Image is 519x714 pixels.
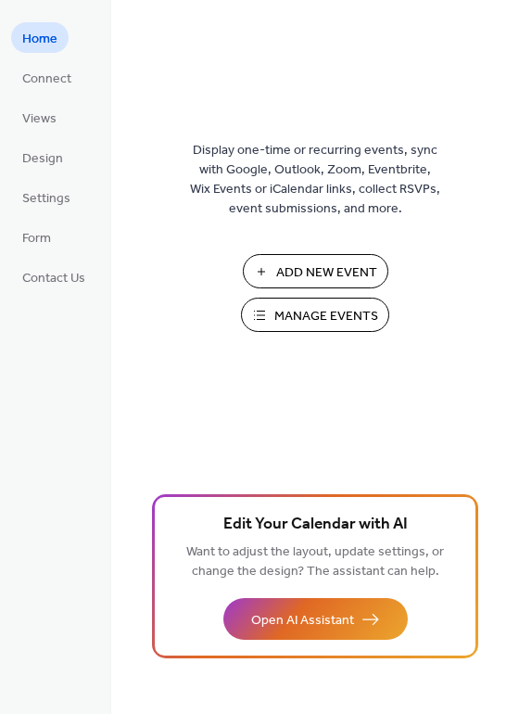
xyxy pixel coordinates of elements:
span: Design [22,149,63,169]
span: Display one-time or recurring events, sync with Google, Outlook, Zoom, Eventbrite, Wix Events or ... [190,141,440,219]
span: Connect [22,70,71,89]
a: Connect [11,62,82,93]
span: Want to adjust the layout, update settings, or change the design? The assistant can help. [186,540,444,584]
button: Open AI Assistant [223,598,408,640]
span: Open AI Assistant [251,611,354,631]
a: Views [11,102,68,133]
span: Add New Event [276,263,377,283]
span: Views [22,109,57,129]
span: Settings [22,189,70,209]
a: Settings [11,182,82,212]
span: Form [22,229,51,249]
button: Add New Event [243,254,388,288]
span: Contact Us [22,269,85,288]
a: Design [11,142,74,172]
span: Home [22,30,57,49]
button: Manage Events [241,298,389,332]
a: Form [11,222,62,252]
a: Home [11,22,69,53]
a: Contact Us [11,261,96,292]
span: Manage Events [274,307,378,326]
span: Edit Your Calendar with AI [223,512,408,538]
